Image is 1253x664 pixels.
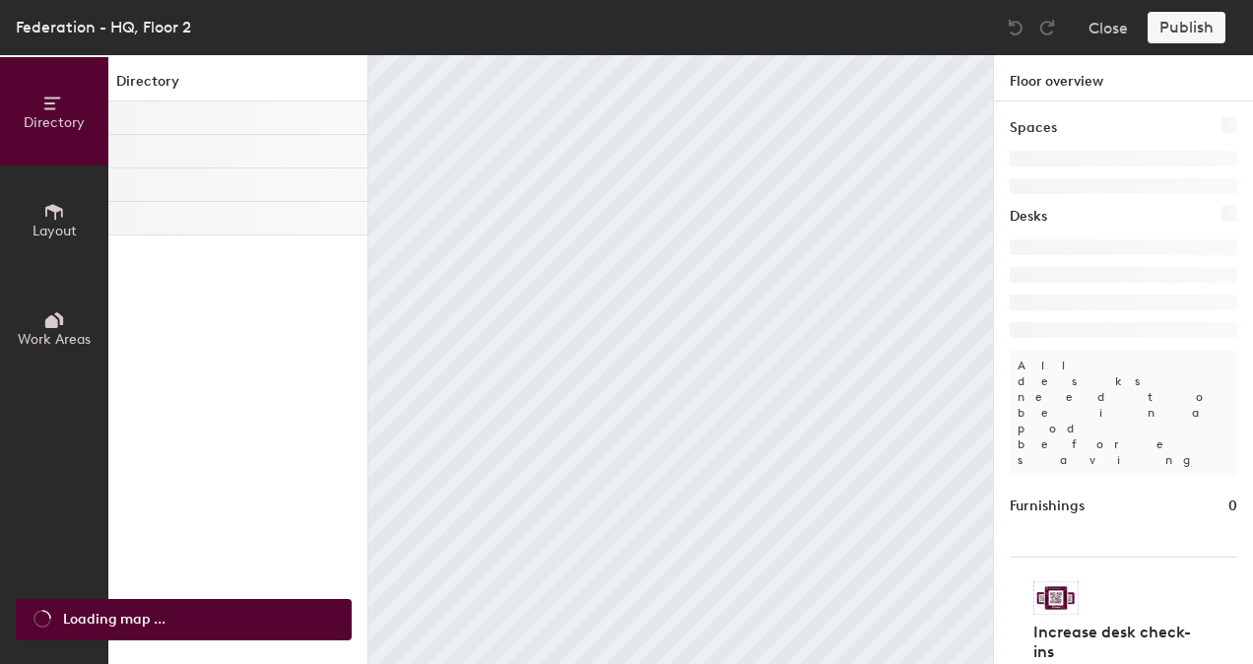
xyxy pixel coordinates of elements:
h4: Increase desk check-ins [1033,623,1202,662]
img: Redo [1037,18,1057,37]
img: Undo [1006,18,1025,37]
span: Loading map ... [63,609,165,631]
h1: Floor overview [994,55,1253,101]
h1: Furnishings [1010,496,1085,517]
p: All desks need to be in a pod before saving [1010,350,1237,476]
button: Close [1088,12,1128,43]
div: Federation - HQ, Floor 2 [16,15,191,39]
h1: Spaces [1010,117,1057,139]
canvas: Map [368,55,993,664]
h1: Desks [1010,206,1047,228]
span: Work Areas [18,331,91,348]
h1: Directory [108,71,367,101]
img: Sticker logo [1033,581,1079,615]
span: Layout [33,223,77,239]
span: Directory [24,114,85,131]
h1: 0 [1228,496,1237,517]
